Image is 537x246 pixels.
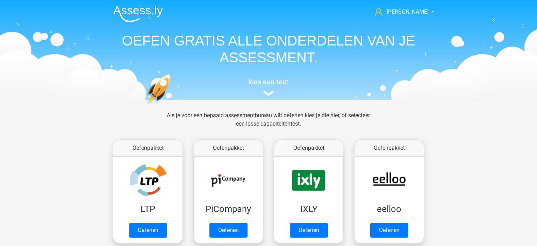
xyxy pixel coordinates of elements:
img: oefenen [146,74,198,138]
a: Oefenen [290,223,328,238]
img: assessment [263,91,274,96]
h1: OEFEN GRATIS ALLE ONDERDELEN VAN JE ASSESSMENT. [108,32,429,66]
a: Oefenen [129,223,167,238]
a: Oefenen [209,223,248,238]
img: Assessly [113,6,163,22]
a: kies een test [108,78,429,96]
a: [PERSON_NAME] [372,8,429,16]
a: Oefenen [370,223,408,238]
div: Als je voor een bepaald assessmentbureau wilt oefenen kies je die hier, of selecteer een losse ca... [161,111,375,136]
span: [PERSON_NAME] [387,8,429,15]
h5: kies een test [108,78,429,86]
